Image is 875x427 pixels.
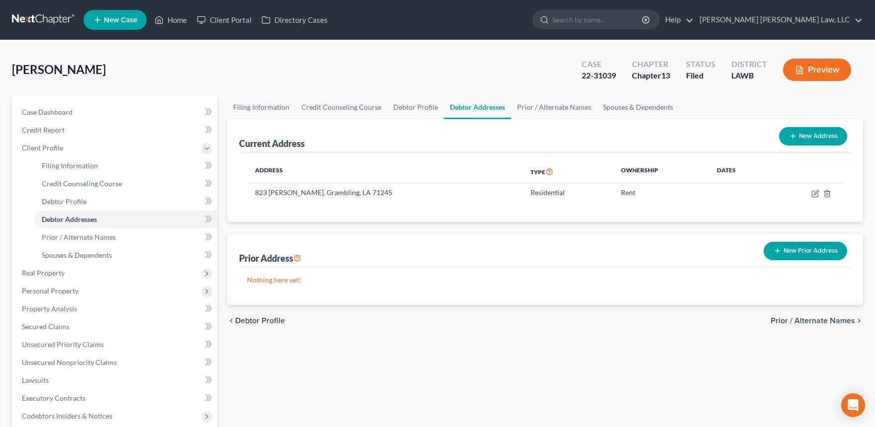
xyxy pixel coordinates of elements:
span: New Case [104,16,137,24]
td: Residential [523,183,613,202]
div: District [731,59,767,70]
span: Personal Property [22,286,79,295]
a: Spouses & Dependents [597,95,679,119]
a: Property Analysis [14,300,217,318]
div: Case [582,59,616,70]
a: Case Dashboard [14,103,217,121]
th: Ownership [613,160,709,183]
a: Unsecured Priority Claims [14,336,217,354]
a: Credit Report [14,121,217,139]
a: Filing Information [227,95,295,119]
input: Search by name... [552,10,643,29]
span: Lawsuits [22,376,49,384]
span: Debtor Profile [42,197,87,206]
span: Credit Counseling Course [42,179,122,188]
th: Dates [709,160,772,183]
th: Type [523,160,613,183]
span: Spouses & Dependents [42,251,112,259]
span: 13 [661,71,670,80]
button: New Address [779,127,847,145]
th: Address [247,160,523,183]
span: Real Property [22,269,65,277]
div: Open Intercom Messenger [841,393,865,417]
span: Client Profile [22,143,63,152]
div: Chapter [632,59,670,70]
a: Lawsuits [14,371,217,389]
div: Chapter [632,70,670,81]
button: Preview [783,59,851,81]
a: Executory Contracts [14,389,217,407]
td: 823 [PERSON_NAME], Grambling, LA 71245 [247,183,523,202]
i: chevron_left [227,317,235,325]
a: Prior / Alternate Names [511,95,597,119]
a: Prior / Alternate Names [34,228,217,246]
button: chevron_left Debtor Profile [227,317,285,325]
a: Help [660,11,694,29]
span: Filing Information [42,161,98,170]
a: Home [150,11,192,29]
a: Unsecured Nonpriority Claims [14,354,217,371]
div: 22-31039 [582,70,616,81]
a: Credit Counseling Course [34,175,217,193]
span: Case Dashboard [22,108,73,116]
a: Client Portal [192,11,257,29]
i: chevron_right [855,317,863,325]
a: Debtor Addresses [444,95,511,119]
button: Prior / Alternate Names chevron_right [771,317,863,325]
div: LAWB [731,70,767,81]
button: New Prior Address [764,242,847,260]
a: Secured Claims [14,318,217,336]
a: Debtor Profile [387,95,444,119]
span: Prior / Alternate Names [771,317,855,325]
span: Prior / Alternate Names [42,233,116,241]
span: Unsecured Nonpriority Claims [22,358,117,366]
p: Nothing here yet! [247,275,843,285]
a: Credit Counseling Course [295,95,387,119]
a: Spouses & Dependents [34,246,217,264]
span: Unsecured Priority Claims [22,340,104,349]
div: Status [686,59,715,70]
span: Debtor Profile [235,317,285,325]
span: Codebtors Insiders & Notices [22,412,112,420]
a: Filing Information [34,157,217,175]
span: Debtor Addresses [42,215,97,223]
td: Rent [613,183,709,202]
div: Current Address [239,138,305,149]
span: [PERSON_NAME] [12,62,106,76]
a: Debtor Addresses [34,211,217,228]
a: Directory Cases [257,11,333,29]
a: Debtor Profile [34,193,217,211]
span: Property Analysis [22,304,77,313]
div: Prior Address [239,252,301,264]
span: Secured Claims [22,322,70,331]
div: Filed [686,70,715,81]
span: Executory Contracts [22,394,86,402]
span: Credit Report [22,126,65,134]
a: [PERSON_NAME] [PERSON_NAME] Law, LLC [695,11,863,29]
